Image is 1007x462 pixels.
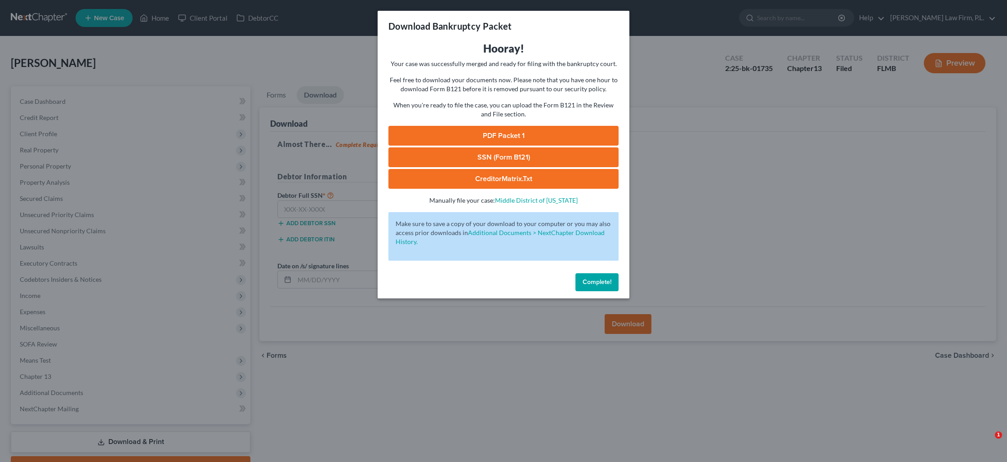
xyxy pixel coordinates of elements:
[495,196,578,204] a: Middle District of [US_STATE]
[388,147,619,167] a: SSN (Form B121)
[388,101,619,119] p: When you're ready to file the case, you can upload the Form B121 in the Review and File section.
[388,76,619,93] p: Feel free to download your documents now. Please note that you have one hour to download Form B12...
[388,196,619,205] p: Manually file your case:
[388,41,619,56] h3: Hooray!
[995,431,1002,439] span: 1
[396,229,605,245] a: Additional Documents > NextChapter Download History.
[396,219,611,246] p: Make sure to save a copy of your download to your computer or you may also access prior downloads in
[388,20,512,32] h3: Download Bankruptcy Packet
[976,431,998,453] iframe: Intercom live chat
[388,59,619,68] p: Your case was successfully merged and ready for filing with the bankruptcy court.
[388,169,619,189] a: CreditorMatrix.txt
[575,273,619,291] button: Complete!
[583,278,611,286] span: Complete!
[388,126,619,146] a: PDF Packet 1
